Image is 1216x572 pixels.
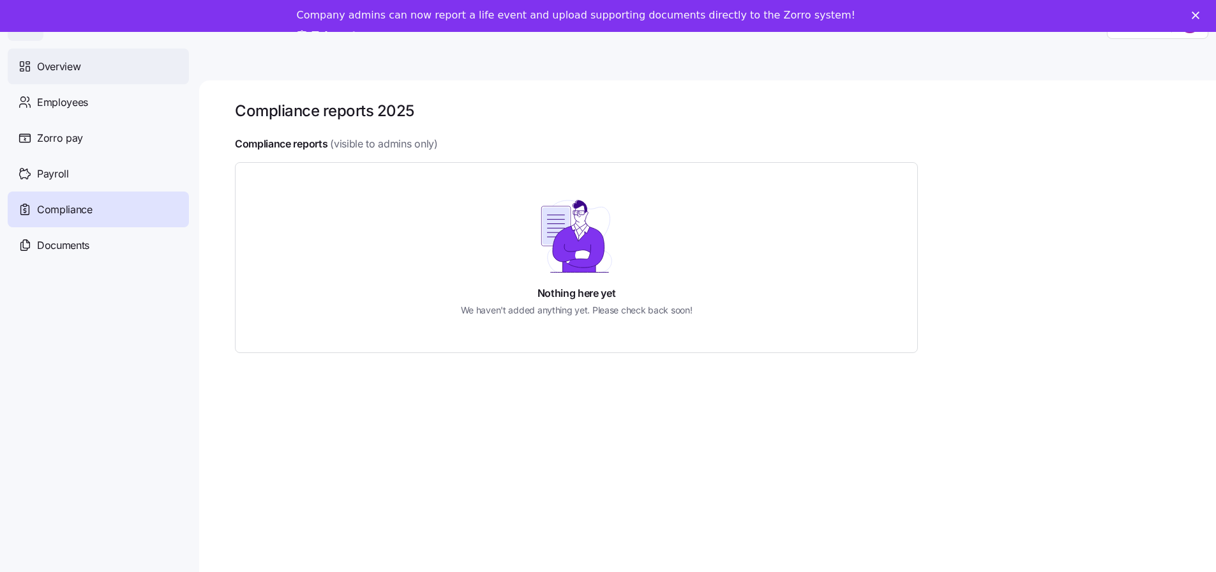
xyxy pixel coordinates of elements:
[297,9,855,22] div: Company admins can now report a life event and upload supporting documents directly to the Zorro ...
[37,237,89,253] span: Documents
[8,49,189,84] a: Overview
[8,156,189,192] a: Payroll
[461,303,693,317] h5: We haven't added anything yet. Please check back soon!
[8,192,189,227] a: Compliance
[235,137,327,151] h4: Compliance reports
[37,166,69,182] span: Payroll
[8,227,189,263] a: Documents
[1192,11,1205,19] div: Close
[537,286,616,301] h4: Nothing here yet
[37,130,83,146] span: Zorro pay
[297,29,377,43] a: Take a tour
[8,84,189,120] a: Employees
[8,120,189,156] a: Zorro pay
[37,59,80,75] span: Overview
[37,202,93,218] span: Compliance
[330,136,437,152] span: (visible to admins only)
[37,94,88,110] span: Employees
[235,101,414,121] h1: Compliance reports 2025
